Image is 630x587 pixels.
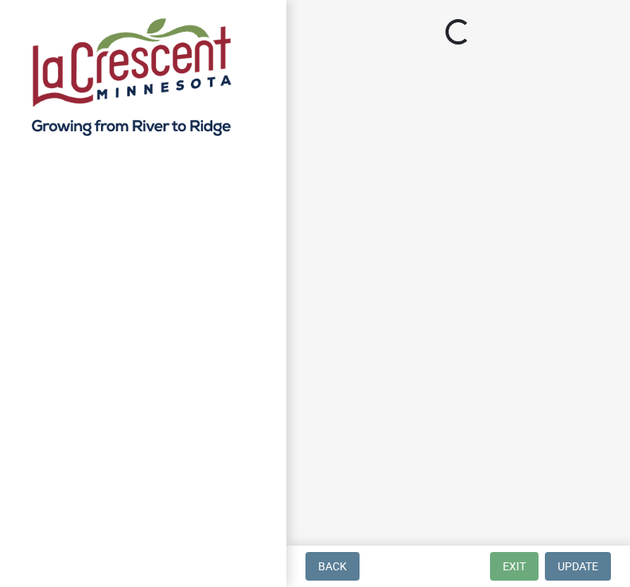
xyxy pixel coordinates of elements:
[558,560,598,573] span: Update
[545,552,611,581] button: Update
[318,560,347,573] span: Back
[305,552,360,581] button: Back
[490,552,539,581] button: Exit
[32,17,231,136] img: City of La Crescent, Minnesota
